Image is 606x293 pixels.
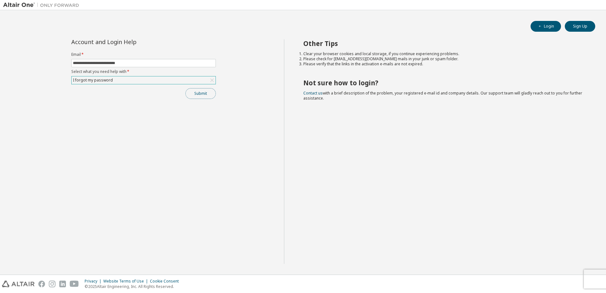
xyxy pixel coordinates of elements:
[85,284,183,289] p: © 2025 Altair Engineering, Inc. All Rights Reserved.
[150,279,183,284] div: Cookie Consent
[72,77,114,84] div: I forgot my password
[59,281,66,287] img: linkedin.svg
[565,21,595,32] button: Sign Up
[531,21,561,32] button: Login
[103,279,150,284] div: Website Terms of Use
[38,281,45,287] img: facebook.svg
[70,281,79,287] img: youtube.svg
[71,52,216,57] label: Email
[185,88,216,99] button: Submit
[85,279,103,284] div: Privacy
[303,56,584,62] li: Please check for [EMAIL_ADDRESS][DOMAIN_NAME] mails in your junk or spam folder.
[2,281,35,287] img: altair_logo.svg
[3,2,82,8] img: Altair One
[303,90,323,96] a: Contact us
[49,281,55,287] img: instagram.svg
[71,39,187,44] div: Account and Login Help
[303,51,584,56] li: Clear your browser cookies and local storage, if you continue experiencing problems.
[72,76,216,84] div: I forgot my password
[303,39,584,48] h2: Other Tips
[71,69,216,74] label: Select what you need help with
[303,90,582,101] span: with a brief description of the problem, your registered e-mail id and company details. Our suppo...
[303,62,584,67] li: Please verify that the links in the activation e-mails are not expired.
[303,79,584,87] h2: Not sure how to login?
